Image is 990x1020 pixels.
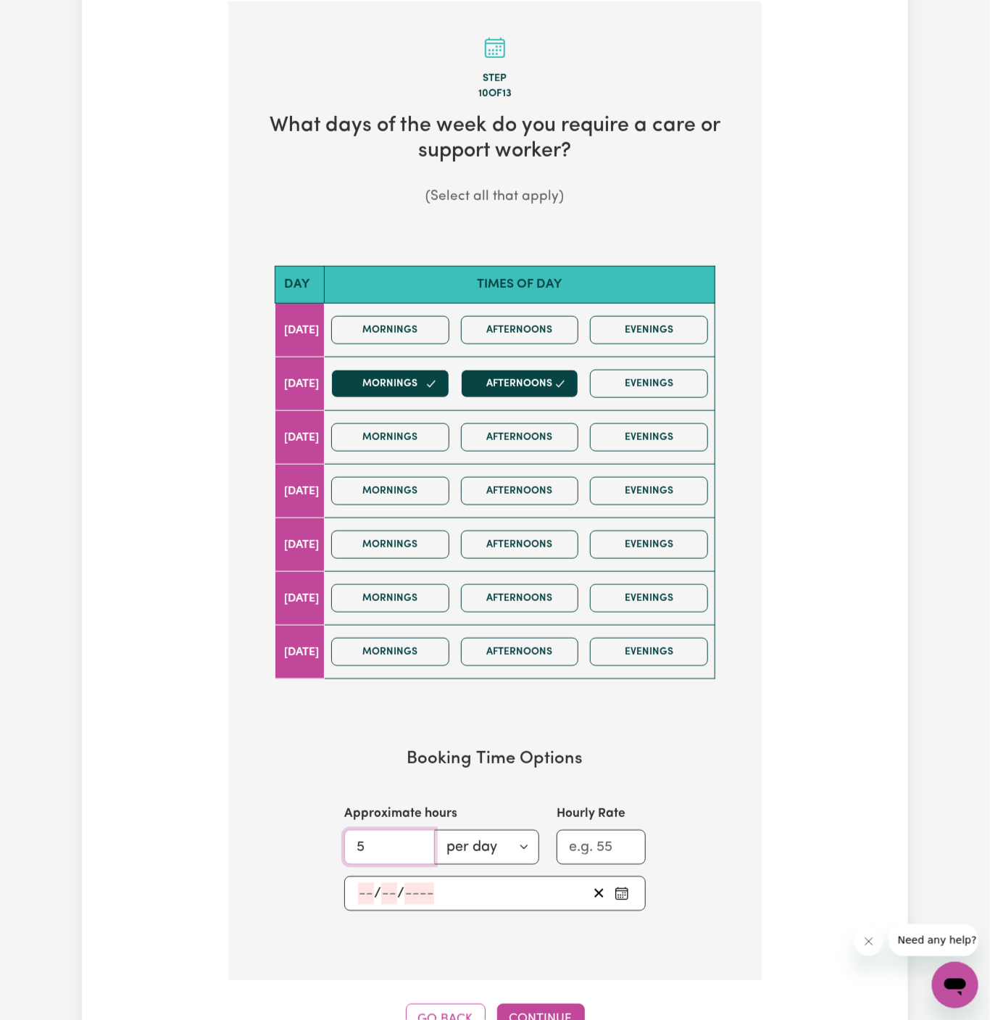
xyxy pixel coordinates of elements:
td: [DATE] [275,357,325,411]
span: / [374,886,381,902]
iframe: Button to launch messaging window [932,962,978,1008]
div: 10 of 13 [251,86,739,102]
input: ---- [404,883,434,905]
button: Mornings [331,531,449,559]
button: Mornings [331,370,449,398]
input: -- [358,883,374,905]
button: Afternoons [461,477,579,505]
label: Hourly Rate [557,805,625,824]
td: [DATE] [275,411,325,465]
div: Step [251,71,739,87]
td: [DATE] [275,304,325,357]
button: Evenings [590,638,708,666]
button: Mornings [331,316,449,344]
button: Afternoons [461,370,579,398]
td: [DATE] [275,626,325,679]
span: / [397,886,404,902]
p: (Select all that apply) [251,187,739,208]
td: [DATE] [275,465,325,518]
h3: Booking Time Options [275,749,715,770]
button: Afternoons [461,584,579,613]
button: Pick an approximate start date [610,883,633,905]
button: Evenings [590,584,708,613]
button: Afternoons [461,316,579,344]
iframe: Close message [854,927,883,956]
button: Clear start date [588,883,610,905]
button: Afternoons [461,531,579,559]
button: Evenings [590,370,708,398]
button: Mornings [331,477,449,505]
button: Mornings [331,423,449,452]
iframe: Message from company [889,924,978,956]
button: Evenings [590,531,708,559]
button: Mornings [331,638,449,666]
input: e.g. 2.5 [344,830,435,865]
h2: What days of the week do you require a care or support worker? [251,114,739,164]
input: e.g. 55 [557,830,646,865]
button: Evenings [590,316,708,344]
th: Times of day [325,266,715,303]
td: [DATE] [275,518,325,572]
button: Evenings [590,423,708,452]
button: Afternoons [461,423,579,452]
button: Mornings [331,584,449,613]
button: Evenings [590,477,708,505]
button: Afternoons [461,638,579,666]
input: -- [381,883,397,905]
td: [DATE] [275,572,325,626]
th: Day [275,266,325,303]
label: Approximate hours [344,805,457,824]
